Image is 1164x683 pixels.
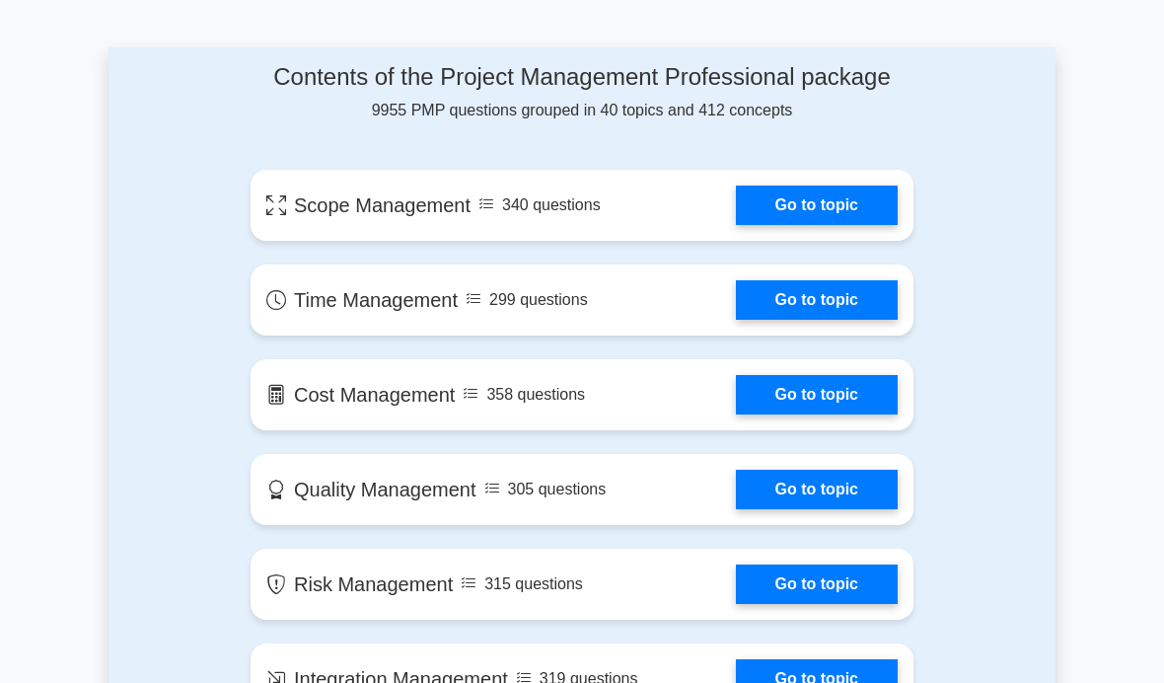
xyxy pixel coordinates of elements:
[251,63,913,123] div: 9955 PMP questions grouped in 40 topics and 412 concepts
[736,470,898,509] a: Go to topic
[736,375,898,415] a: Go to topic
[736,565,898,604] a: Go to topic
[251,63,913,92] h4: Contents of the Project Management Professional package
[736,186,898,225] a: Go to topic
[736,280,898,320] a: Go to topic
